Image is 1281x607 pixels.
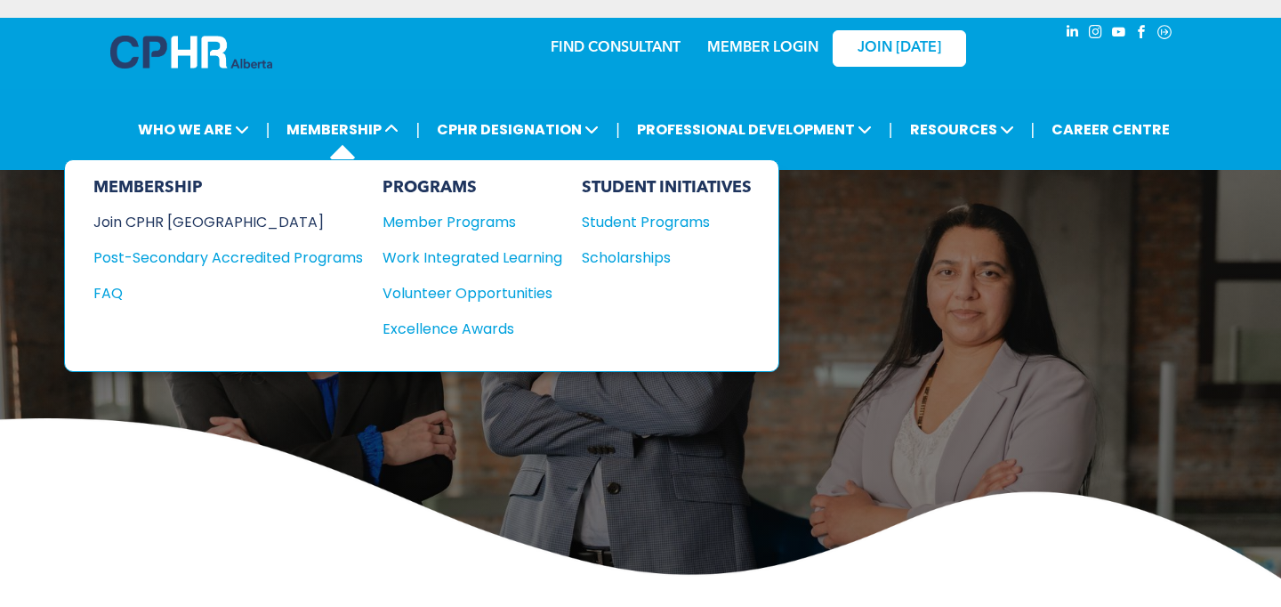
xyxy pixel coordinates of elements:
[858,40,941,57] span: JOIN [DATE]
[266,111,270,148] li: |
[93,211,363,233] a: Join CPHR [GEOGRAPHIC_DATA]
[1155,22,1174,46] a: Social network
[383,178,562,198] div: PROGRAMS
[281,113,404,146] span: MEMBERSHIP
[632,113,877,146] span: PROFESSIONAL DEVELOPMENT
[383,282,544,304] div: Volunteer Opportunities
[93,178,363,198] div: MEMBERSHIP
[551,41,681,55] a: FIND CONSULTANT
[383,247,562,269] a: Work Integrated Learning
[93,282,363,304] a: FAQ
[905,113,1019,146] span: RESOURCES
[93,247,363,269] a: Post-Secondary Accredited Programs
[1062,22,1082,46] a: linkedin
[383,247,544,269] div: Work Integrated Learning
[582,247,752,269] a: Scholarships
[383,211,544,233] div: Member Programs
[1108,22,1128,46] a: youtube
[582,211,735,233] div: Student Programs
[1046,113,1175,146] a: CAREER CENTRE
[1085,22,1105,46] a: instagram
[707,41,818,55] a: MEMBER LOGIN
[431,113,604,146] span: CPHR DESIGNATION
[833,30,966,67] a: JOIN [DATE]
[93,247,336,269] div: Post-Secondary Accredited Programs
[415,111,420,148] li: |
[616,111,620,148] li: |
[889,111,893,148] li: |
[582,178,752,198] div: STUDENT INITIATIVES
[383,211,562,233] a: Member Programs
[133,113,254,146] span: WHO WE ARE
[582,247,735,269] div: Scholarships
[93,282,336,304] div: FAQ
[1132,22,1151,46] a: facebook
[383,318,562,340] a: Excellence Awards
[383,318,544,340] div: Excellence Awards
[93,211,336,233] div: Join CPHR [GEOGRAPHIC_DATA]
[1031,111,1035,148] li: |
[383,282,562,304] a: Volunteer Opportunities
[110,36,272,69] img: A blue and white logo for cp alberta
[582,211,752,233] a: Student Programs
